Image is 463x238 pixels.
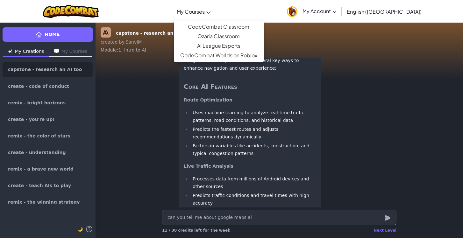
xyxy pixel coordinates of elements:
a: Home [3,27,93,42]
a: remix - the color of stars [3,128,93,143]
a: create - code of conduct [3,79,93,94]
span: remix - the winning strategy [8,200,80,204]
span: My Account [303,8,337,14]
a: remix - a brave new world [3,161,93,177]
a: Ozaria Classroom [174,31,264,41]
img: Icon [8,49,12,53]
a: create - understanding [3,145,93,160]
a: capstone - research an AI tool [3,62,93,77]
span: remix - a brave new world [8,167,74,171]
li: Predicts the fastest routes and adjusts recommendations dynamically [191,125,316,141]
span: create - you're up! [8,117,55,122]
span: capstone - research an AI tool [8,67,82,72]
span: My Courses [177,8,205,15]
span: created by : SanviM [101,39,142,45]
a: My Courses [174,3,214,20]
a: English ([GEOGRAPHIC_DATA]) [344,3,425,20]
a: CodeCombat Worlds on Roblox [174,51,264,60]
img: Claude [101,27,111,38]
a: My Account [284,1,340,21]
p: Google Maps incorporates AI in several key ways to enhance navigation and user experience: [184,57,316,72]
span: English ([GEOGRAPHIC_DATA]) [347,8,422,15]
span: remix - bright horizons [8,101,66,105]
strong: capstone - research an AI tool [116,30,191,37]
h2: Core AI Features [184,82,316,91]
span: create - understanding [8,150,66,155]
img: Icon [54,49,59,53]
span: remix - the color of stars [8,134,70,138]
li: Processes data from millions of Android devices and other sources [191,175,316,190]
li: Factors in variables like accidents, construction, and typical congestion patterns [191,142,316,157]
img: avatar [287,6,297,17]
li: Predicts traffic conditions and travel times with high accuracy [191,192,316,207]
a: create - teach AIs to play [3,178,93,193]
a: AI League Esports [174,41,264,51]
strong: Route Optimization [184,97,232,102]
a: create - you're up! [3,112,93,127]
img: CodeCombat logo [43,5,99,18]
div: Module : 1: Intro to AI [101,47,458,53]
span: 🌙 [77,227,83,232]
a: remix - the winning strategy [3,194,93,210]
a: CodeCombat Classroom [174,22,264,31]
span: create - teach AIs to play [8,183,71,188]
button: 🌙 [77,225,83,233]
span: create - code of conduct [8,84,69,88]
strong: Live Traffic Analysis [184,164,233,169]
span: Home [45,31,60,38]
div: Next Level [374,228,396,233]
button: My Courses [49,47,92,57]
button: My Creations [3,47,49,57]
span: 11 / 30 credits left for the week [162,228,230,233]
a: remix - bright horizons [3,95,93,110]
li: Uses machine learning to analyze real-time traffic patterns, road conditions, and historical data [191,109,316,124]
